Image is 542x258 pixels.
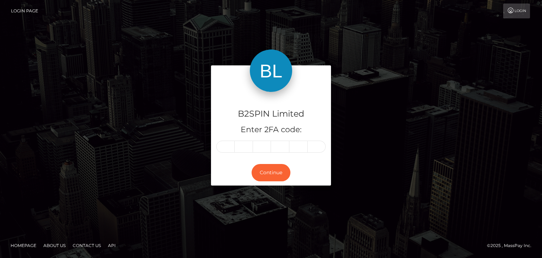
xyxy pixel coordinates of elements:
[11,4,38,18] a: Login Page
[250,49,292,92] img: B2SPIN Limited
[216,108,326,120] h4: B2SPIN Limited
[41,240,68,251] a: About Us
[503,4,530,18] a: Login
[8,240,39,251] a: Homepage
[252,164,290,181] button: Continue
[216,124,326,135] h5: Enter 2FA code:
[487,242,537,250] div: © 2025 , MassPay Inc.
[70,240,104,251] a: Contact Us
[105,240,119,251] a: API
